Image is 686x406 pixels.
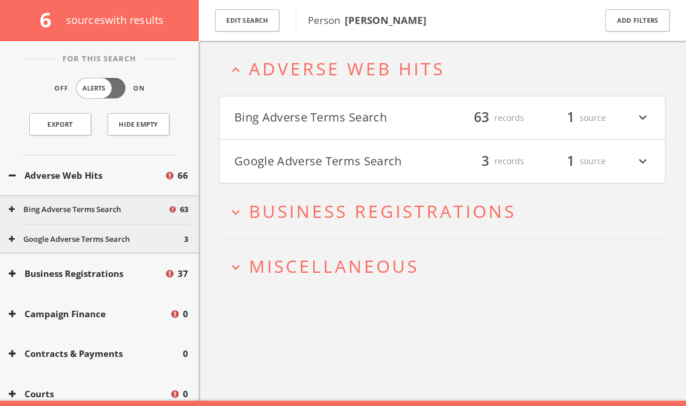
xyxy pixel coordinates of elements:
[228,59,666,78] button: expand_lessAdverse Web Hits
[184,234,188,245] span: 3
[228,204,244,220] i: expand_more
[228,259,244,275] i: expand_more
[249,199,516,223] span: Business Registrations
[234,108,442,128] button: Bing Adverse Terms Search
[66,13,164,27] span: source s with results
[562,107,580,128] span: 1
[536,108,606,128] div: source
[178,169,188,182] span: 66
[9,234,184,245] button: Google Adverse Terms Search
[476,151,494,171] span: 3
[9,169,164,182] button: Adverse Web Hits
[635,151,650,171] i: expand_more
[183,307,188,321] span: 0
[9,307,169,321] button: Campaign Finance
[9,267,164,280] button: Business Registrations
[234,151,442,171] button: Google Adverse Terms Search
[54,53,145,65] span: For This Search
[249,57,445,81] span: Adverse Web Hits
[228,62,244,78] i: expand_less
[228,256,666,276] button: expand_moreMiscellaneous
[183,347,188,360] span: 0
[40,6,61,33] span: 6
[228,202,666,221] button: expand_moreBusiness Registrations
[345,13,427,27] b: [PERSON_NAME]
[9,347,183,360] button: Contracts & Payments
[308,13,427,27] span: Person
[108,113,169,136] button: Hide Empty
[178,267,188,280] span: 37
[469,107,494,128] span: 63
[9,387,169,401] button: Courts
[562,151,580,171] span: 1
[54,84,68,93] span: Off
[133,84,145,93] span: On
[29,113,91,136] a: Export
[454,151,524,171] div: records
[183,387,188,401] span: 0
[635,108,650,128] i: expand_more
[454,108,524,128] div: records
[536,151,606,171] div: source
[9,204,168,216] button: Bing Adverse Terms Search
[249,254,419,278] span: Miscellaneous
[605,9,670,32] button: Add Filters
[215,9,279,32] button: Edit Search
[180,204,188,216] span: 63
